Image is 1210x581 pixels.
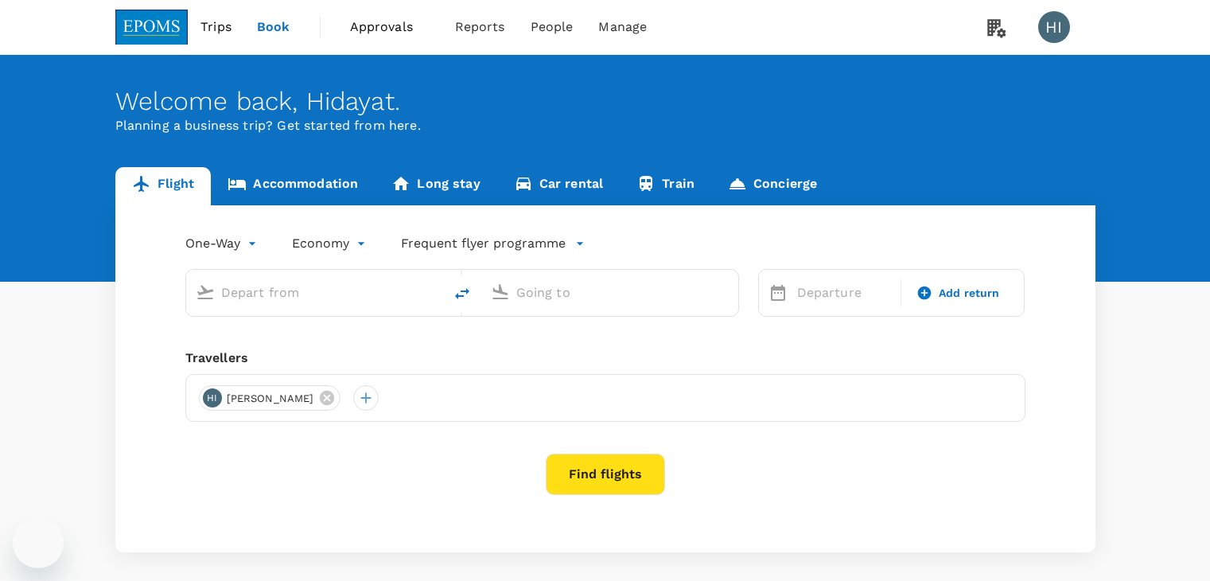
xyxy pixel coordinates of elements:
[598,18,647,37] span: Manage
[375,167,496,205] a: Long stay
[497,167,621,205] a: Car rental
[401,234,585,253] button: Frequent flyer programme
[516,280,705,305] input: Going to
[797,283,891,302] p: Departure
[115,87,1095,116] div: Welcome back , Hidayat .
[185,349,1025,368] div: Travellers
[1038,11,1070,43] div: HI
[115,116,1095,135] p: Planning a business trip? Get started from here.
[455,18,505,37] span: Reports
[221,280,410,305] input: Depart from
[401,234,566,253] p: Frequent flyer programme
[211,167,375,205] a: Accommodation
[531,18,574,37] span: People
[115,10,189,45] img: EPOMS SDN BHD
[939,285,1000,302] span: Add return
[443,275,481,313] button: delete
[727,290,730,294] button: Open
[292,231,369,256] div: Economy
[432,290,435,294] button: Open
[350,18,430,37] span: Approvals
[620,167,711,205] a: Train
[13,517,64,568] iframe: Button to launch messaging window
[115,167,212,205] a: Flight
[199,385,341,411] div: HI[PERSON_NAME]
[257,18,290,37] span: Book
[546,454,665,495] button: Find flights
[217,391,324,407] span: [PERSON_NAME]
[711,167,834,205] a: Concierge
[200,18,231,37] span: Trips
[185,231,260,256] div: One-Way
[203,388,222,407] div: HI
